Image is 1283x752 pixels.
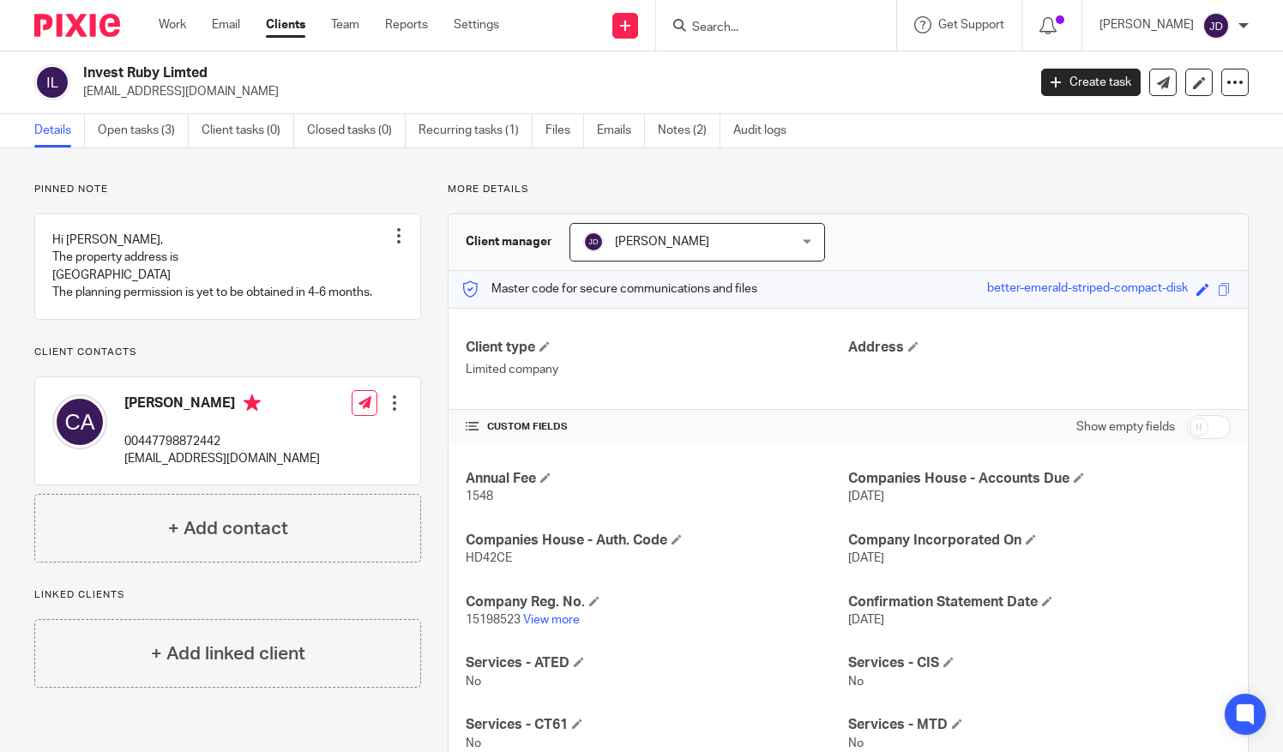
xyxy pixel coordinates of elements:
a: Notes (2) [658,114,720,147]
a: View more [523,614,580,626]
h4: Company Incorporated On [848,532,1231,550]
a: Team [331,16,359,33]
img: svg%3E [583,232,604,252]
span: [DATE] [848,490,884,502]
h4: Services - CIS [848,654,1231,672]
a: Emails [597,114,645,147]
h4: Services - MTD [848,716,1231,734]
h4: Client type [466,339,848,357]
h4: Services - CT61 [466,716,848,734]
h4: Annual Fee [466,470,848,488]
span: 1548 [466,490,493,502]
a: Open tasks (3) [98,114,189,147]
a: Email [212,16,240,33]
p: [PERSON_NAME] [1099,16,1194,33]
p: 00447798872442 [124,433,320,450]
h4: Companies House - Accounts Due [848,470,1231,488]
label: Show empty fields [1076,418,1175,436]
a: Clients [266,16,305,33]
span: [DATE] [848,552,884,564]
a: Closed tasks (0) [307,114,406,147]
span: Get Support [938,19,1004,31]
p: Client contacts [34,346,421,359]
h4: + Add contact [168,515,288,542]
h4: Confirmation Statement Date [848,593,1231,611]
a: Settings [454,16,499,33]
a: Recurring tasks (1) [419,114,533,147]
img: svg%3E [52,394,107,449]
span: No [848,676,864,688]
span: 15198523 [466,614,521,626]
p: Linked clients [34,588,421,602]
input: Search [690,21,845,36]
h4: + Add linked client [151,641,305,667]
p: More details [448,183,1249,196]
p: [EMAIL_ADDRESS][DOMAIN_NAME] [124,450,320,467]
a: Reports [385,16,428,33]
h4: Services - ATED [466,654,848,672]
h4: [PERSON_NAME] [124,394,320,416]
a: Details [34,114,85,147]
a: Work [159,16,186,33]
span: No [466,676,481,688]
h4: Companies House - Auth. Code [466,532,848,550]
p: Pinned note [34,183,421,196]
p: Master code for secure communications and files [461,280,757,298]
span: HD42CE [466,552,512,564]
h2: Invest Ruby Limted [83,64,829,82]
p: [EMAIL_ADDRESS][DOMAIN_NAME] [83,83,1015,100]
span: No [466,737,481,749]
h4: CUSTOM FIELDS [466,420,848,434]
p: Limited company [466,361,848,378]
img: svg%3E [34,64,70,100]
a: Create task [1041,69,1141,96]
span: [PERSON_NAME] [615,236,709,248]
span: [DATE] [848,614,884,626]
a: Client tasks (0) [202,114,294,147]
div: better-emerald-striped-compact-disk [987,280,1188,299]
span: No [848,737,864,749]
img: Pixie [34,14,120,37]
h4: Address [848,339,1231,357]
h4: Company Reg. No. [466,593,848,611]
img: svg%3E [1202,12,1230,39]
a: Audit logs [733,114,799,147]
a: Files [545,114,584,147]
i: Primary [244,394,261,412]
h3: Client manager [466,233,552,250]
